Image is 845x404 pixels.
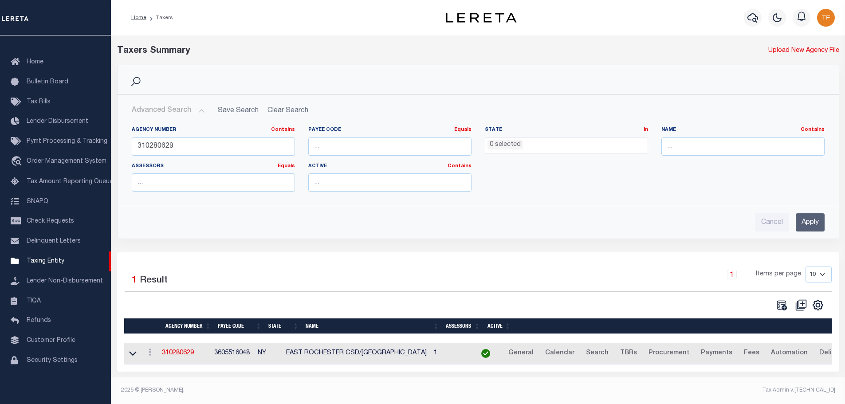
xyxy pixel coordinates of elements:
a: Procurement [645,346,693,361]
button: Advanced Search [132,102,205,119]
span: Lender Disbursement [27,118,88,125]
img: logo-dark.svg [446,13,517,23]
input: ... [308,137,472,156]
input: ... [132,137,295,156]
label: Agency Number [132,126,295,134]
span: 1 [132,276,137,285]
li: 0 selected [487,140,523,150]
div: Taxers Summary [117,44,656,58]
th: Active: activate to sort column ascending [483,318,514,334]
a: In [644,127,648,132]
a: 310280629 [162,350,194,356]
th: Name: activate to sort column ascending [302,318,442,334]
a: Equals [278,164,295,169]
img: svg+xml;base64,PHN2ZyB4bWxucz0iaHR0cDovL3d3dy53My5vcmcvMjAwMC9zdmciIHBvaW50ZXItZXZlbnRzPSJub25lIi... [817,9,835,27]
a: Payments [697,346,736,361]
input: Apply [796,213,825,231]
a: Search [582,346,613,361]
span: Security Settings [27,357,78,364]
input: ... [308,173,472,192]
span: TIQA [27,298,41,304]
div: 2025 © [PERSON_NAME]. [114,386,478,394]
th: Agency Number: activate to sort column ascending [162,318,214,334]
div: Tax Admin v.[TECHNICAL_ID] [485,386,835,394]
label: Assessors [132,163,295,170]
a: 1 [727,270,737,279]
td: EAST ROCHESTER CSD/[GEOGRAPHIC_DATA] [283,343,430,365]
a: Equals [454,127,472,132]
span: Customer Profile [27,337,75,344]
label: Name [661,126,825,134]
input: ... [132,173,295,192]
td: 1 [430,343,471,365]
a: Fees [740,346,763,361]
a: Automation [767,346,812,361]
a: Contains [448,164,472,169]
a: General [504,346,538,361]
label: State [485,126,648,134]
label: Payee Code [308,126,472,134]
a: Upload New Agency File [768,46,839,56]
span: Refunds [27,318,51,324]
a: Contains [271,127,295,132]
label: Result [140,274,168,288]
th: Assessors: activate to sort column ascending [442,318,483,334]
img: check-icon-green.svg [481,349,490,358]
a: Calendar [541,346,578,361]
label: Active [308,163,472,170]
span: Pymt Processing & Tracking [27,138,107,145]
th: Payee Code: activate to sort column ascending [214,318,265,334]
li: Taxers [146,14,173,22]
span: Delinquent Letters [27,238,81,244]
span: Check Requests [27,218,74,224]
span: Tax Bills [27,99,51,105]
span: Order Management System [27,158,106,165]
span: Lender Non-Disbursement [27,278,103,284]
span: Tax Amount Reporting Queue [27,179,113,185]
td: NY [254,343,283,365]
a: TBRs [616,346,641,361]
span: Taxing Entity [27,258,64,264]
a: Contains [801,127,825,132]
i: travel_explore [11,156,25,168]
span: Items per page [756,270,801,279]
span: SNAPQ [27,198,48,204]
td: 3605516048 [211,343,254,365]
span: Bulletin Board [27,79,68,85]
th: State: activate to sort column ascending [265,318,302,334]
input: ... [661,137,825,156]
a: Home [131,15,146,20]
input: Cancel [755,213,789,231]
span: Home [27,59,43,65]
